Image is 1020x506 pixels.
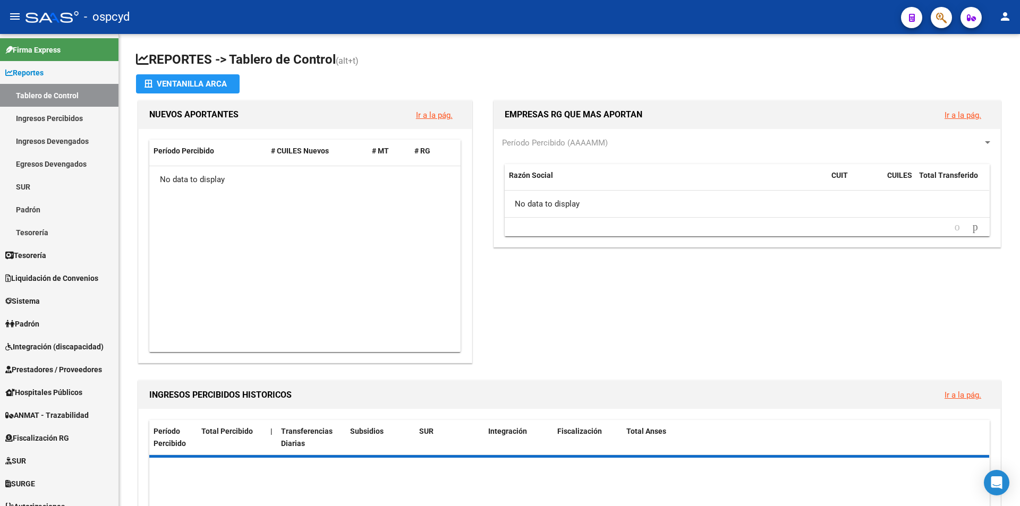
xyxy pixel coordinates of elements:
[5,67,44,79] span: Reportes
[149,166,461,193] div: No data to display
[626,427,666,435] span: Total Anses
[197,420,266,455] datatable-header-cell: Total Percibido
[414,147,430,155] span: # RG
[831,171,848,179] span: CUIT
[201,427,253,435] span: Total Percibido
[154,147,214,155] span: Período Percibido
[936,385,990,405] button: Ir a la pág.
[5,295,40,307] span: Sistema
[950,221,965,233] a: go to previous page
[266,420,277,455] datatable-header-cell: |
[622,420,981,455] datatable-header-cell: Total Anses
[5,387,82,398] span: Hospitales Públicos
[419,427,433,435] span: SUR
[505,191,989,217] div: No data to display
[149,140,267,162] datatable-header-cell: Período Percibido
[368,140,410,162] datatable-header-cell: # MT
[415,420,484,455] datatable-header-cell: SUR
[5,478,35,490] span: SURGE
[936,105,990,125] button: Ir a la pág.
[271,147,329,155] span: # CUILES Nuevos
[5,318,39,330] span: Padrón
[149,390,292,400] span: INGRESOS PERCIBIDOS HISTORICOS
[350,427,384,435] span: Subsidios
[407,105,461,125] button: Ir a la pág.
[416,110,453,120] a: Ir a la pág.
[999,10,1011,23] mat-icon: person
[5,364,102,375] span: Prestadores / Proveedores
[887,171,912,179] span: CUILES
[372,147,389,155] span: # MT
[149,420,197,455] datatable-header-cell: Período Percibido
[149,109,239,119] span: NUEVOS APORTANTES
[945,110,981,120] a: Ir a la pág.
[336,56,359,66] span: (alt+t)
[136,74,240,93] button: Ventanilla ARCA
[945,390,981,400] a: Ir a la pág.
[5,341,104,353] span: Integración (discapacidad)
[484,420,553,455] datatable-header-cell: Integración
[5,272,98,284] span: Liquidación de Convenios
[915,164,989,199] datatable-header-cell: Total Transferido
[5,409,89,421] span: ANMAT - Trazabilidad
[502,138,608,148] span: Período Percibido (AAAAMM)
[277,420,346,455] datatable-header-cell: Transferencias Diarias
[505,109,642,119] span: EMPRESAS RG QUE MAS APORTAN
[488,427,527,435] span: Integración
[346,420,415,455] datatable-header-cell: Subsidios
[5,44,61,56] span: Firma Express
[919,171,978,179] span: Total Transferido
[136,51,1003,70] h1: REPORTES -> Tablero de Control
[144,74,231,93] div: Ventanilla ARCA
[557,427,602,435] span: Fiscalización
[84,5,130,29] span: - ospcyd
[270,427,273,435] span: |
[154,427,186,448] span: Período Percibido
[968,221,983,233] a: go to next page
[5,432,69,444] span: Fiscalización RG
[827,164,883,199] datatable-header-cell: CUIT
[509,171,553,179] span: Razón Social
[5,455,26,467] span: SUR
[984,470,1009,495] div: Open Intercom Messenger
[267,140,368,162] datatable-header-cell: # CUILES Nuevos
[281,427,333,448] span: Transferencias Diarias
[410,140,453,162] datatable-header-cell: # RG
[505,164,827,199] datatable-header-cell: Razón Social
[8,10,21,23] mat-icon: menu
[5,250,46,261] span: Tesorería
[553,420,622,455] datatable-header-cell: Fiscalización
[883,164,915,199] datatable-header-cell: CUILES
